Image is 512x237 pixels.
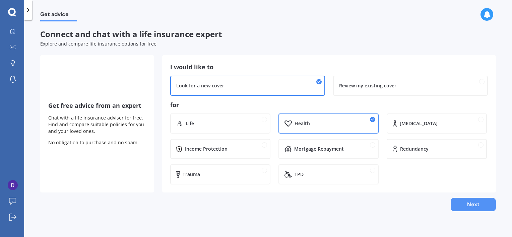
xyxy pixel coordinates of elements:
[176,171,180,178] img: Trauma
[176,82,224,89] div: Look for a new cover
[393,120,397,127] img: Cancer
[40,11,77,20] span: Get advice
[170,101,488,109] h3: for
[400,120,438,127] div: [MEDICAL_DATA]
[176,120,183,127] img: Life
[294,146,344,152] div: Mortgage Repayment
[8,180,18,190] img: ACg8ocKlL9MUlyenoO0M647AHGSJYJU8eNRa25jDfc2JcpiWyy5u_Q=s96-c
[400,146,429,152] div: Redundancy
[284,120,292,127] img: Health
[295,120,310,127] div: Health
[40,28,222,39] span: Connect and chat with a life insurance expert
[284,171,292,178] img: TPD
[451,198,496,211] button: Next
[48,102,146,109] h3: Get free advice from an expert
[295,171,304,178] div: TPD
[170,63,488,71] h3: I would like to
[48,114,146,135] p: Chat with a life insurance adviser for free. Find and compare suitable policies for you and your ...
[185,146,228,152] div: Income Protection
[183,171,200,178] div: Trauma
[284,146,292,152] img: Mortgage Repayment
[40,41,156,47] span: Explore and compare life insurance options for free
[186,120,194,127] div: Life
[339,82,396,89] div: Review my existing cover
[393,146,398,152] img: Redundancy
[48,139,146,146] p: No obligation to purchase and no spam.
[176,146,182,152] img: Income Protection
